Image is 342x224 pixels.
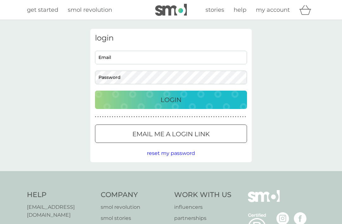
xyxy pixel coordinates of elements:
p: ● [240,115,241,118]
p: ● [225,115,227,118]
p: ● [143,115,145,118]
span: reset my password [147,150,195,156]
p: ● [168,115,169,118]
h3: login [95,34,247,43]
p: ● [107,115,108,118]
a: my account [256,5,290,15]
p: ● [114,115,116,118]
a: smol stories [101,214,168,222]
p: ● [131,115,132,118]
p: ● [95,115,96,118]
p: ● [206,115,207,118]
a: influencers [174,203,231,211]
h4: Company [101,190,168,200]
p: ● [155,115,157,118]
p: ● [189,115,190,118]
p: ● [126,115,128,118]
p: ● [192,115,193,118]
span: get started [27,6,58,13]
img: smol [248,190,280,212]
p: ● [112,115,113,118]
div: basket [299,3,315,16]
p: ● [170,115,171,118]
p: ● [163,115,164,118]
button: Email me a login link [95,125,247,143]
p: ● [175,115,176,118]
span: help [234,6,246,13]
p: ● [150,115,152,118]
p: ● [218,115,219,118]
p: ● [223,115,224,118]
p: ● [233,115,234,118]
a: stories [206,5,224,15]
p: ● [158,115,159,118]
p: ● [172,115,174,118]
p: ● [136,115,137,118]
p: ● [98,115,99,118]
p: ● [160,115,161,118]
p: ● [124,115,125,118]
p: ● [141,115,142,118]
p: ● [184,115,186,118]
a: partnerships [174,214,231,222]
p: ● [199,115,200,118]
p: ● [110,115,111,118]
button: Login [95,91,247,109]
img: smol [155,4,187,16]
p: Email me a login link [132,129,210,139]
p: ● [208,115,210,118]
a: [EMAIL_ADDRESS][DOMAIN_NAME] [27,203,94,219]
a: smol revolution [101,203,168,211]
p: ● [100,115,101,118]
p: Login [161,95,181,105]
p: ● [187,115,188,118]
span: my account [256,6,290,13]
p: ● [105,115,106,118]
p: ● [213,115,215,118]
p: ● [235,115,236,118]
button: reset my password [147,149,195,157]
p: ● [204,115,205,118]
p: ● [180,115,181,118]
p: ● [102,115,104,118]
p: ● [119,115,120,118]
p: ● [153,115,154,118]
p: ● [245,115,246,118]
p: ● [201,115,203,118]
p: ● [165,115,166,118]
h4: Help [27,190,94,200]
p: ● [242,115,244,118]
p: ● [122,115,123,118]
p: ● [196,115,198,118]
p: ● [177,115,178,118]
p: ● [216,115,217,118]
a: get started [27,5,58,15]
p: ● [134,115,135,118]
p: ● [138,115,140,118]
span: smol revolution [68,6,112,13]
p: ● [148,115,149,118]
p: ● [230,115,231,118]
p: ● [194,115,195,118]
p: ● [221,115,222,118]
p: ● [211,115,212,118]
p: ● [146,115,147,118]
p: ● [182,115,183,118]
a: help [234,5,246,15]
p: ● [117,115,118,118]
h4: Work With Us [174,190,231,200]
span: stories [206,6,224,13]
p: ● [228,115,229,118]
p: ● [129,115,130,118]
a: smol revolution [68,5,112,15]
p: ● [237,115,239,118]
